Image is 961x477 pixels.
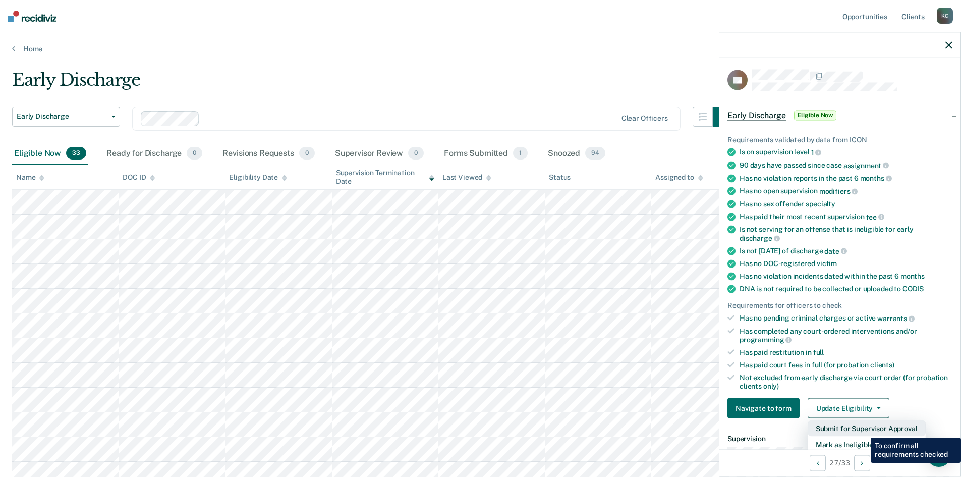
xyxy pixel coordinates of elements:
div: Has no violation incidents dated within the past 6 [740,272,952,281]
div: Has paid court fees in full (for probation [740,360,952,369]
div: Ready for Discharge [104,143,204,165]
div: 27 / 33 [719,449,960,476]
div: DNA is not required to be collected or uploaded to [740,285,952,293]
span: only) [763,382,779,390]
div: Not excluded from early discharge via court order (for probation clients [740,373,952,390]
span: clients) [870,360,894,368]
div: Is not [DATE] of discharge [740,246,952,255]
div: Open Intercom Messenger [927,443,951,467]
button: Update Eligibility [808,398,889,418]
div: Requirements validated by data from ICON [727,135,952,144]
span: warrants [877,314,915,322]
button: Previous Opportunity [810,455,826,471]
span: specialty [806,199,835,207]
span: 94 [585,147,605,160]
span: fee [866,213,884,221]
div: Eligibility Date [229,173,287,182]
span: Eligible Now [794,110,837,120]
span: months [900,272,925,280]
span: Early Discharge [17,112,107,121]
span: 0 [299,147,315,160]
span: 1 [811,148,822,156]
span: victim [817,259,837,268]
img: Recidiviz [8,11,56,22]
dt: Supervision [727,435,952,443]
span: 1 [513,147,528,160]
div: Has no pending criminal charges or active [740,314,952,323]
div: Revisions Requests [220,143,316,165]
div: Has no open supervision [740,187,952,196]
div: Has no sex offender [740,199,952,208]
div: K C [937,8,953,24]
span: 0 [187,147,202,160]
button: Next Opportunity [854,455,870,471]
div: Early DischargeEligible Now [719,99,960,131]
div: Forms Submitted [442,143,530,165]
span: date [824,247,846,255]
a: Home [12,44,949,54]
div: Is on supervision level [740,148,952,157]
div: Status [549,173,571,182]
button: Submit for Supervisor Approval [808,420,926,437]
div: Supervision Termination Date [336,169,434,186]
div: Eligible Now [12,143,88,165]
div: Assigned to [655,173,703,182]
div: Has no violation reports in the past 6 [740,174,952,183]
div: Has no DOC-registered [740,259,952,268]
span: modifiers [819,187,858,195]
div: Clear officers [621,114,668,123]
span: discharge [740,234,780,242]
div: Has completed any court-ordered interventions and/or [740,327,952,344]
div: Last Viewed [442,173,491,182]
div: Name [16,173,44,182]
span: Early Discharge [727,110,786,120]
a: Navigate to form link [727,398,804,418]
div: Has paid restitution in [740,348,952,357]
div: Is not serving for an offense that is ineligible for early [740,225,952,242]
div: Has paid their most recent supervision [740,212,952,221]
div: Requirements for officers to check [727,301,952,310]
span: programming [740,336,792,344]
div: Snoozed [546,143,607,165]
div: 90 days have passed since case [740,161,952,170]
div: Early Discharge [12,70,733,98]
span: full [813,348,824,356]
button: Navigate to form [727,398,800,418]
span: months [860,174,892,182]
div: DOC ID [123,173,155,182]
span: assignment [843,161,889,169]
span: CODIS [902,285,924,293]
button: Mark as Ineligible [808,437,926,453]
div: Supervisor Review [333,143,426,165]
span: 0 [408,147,424,160]
span: 33 [66,147,86,160]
